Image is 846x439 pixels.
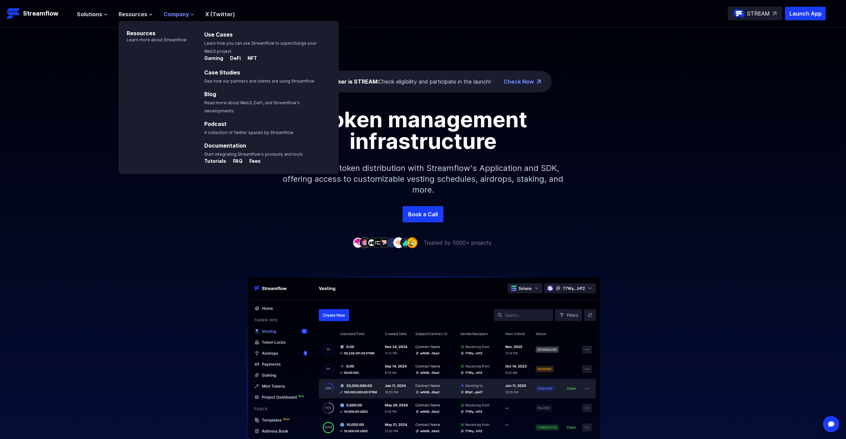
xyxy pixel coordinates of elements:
img: company-8 [400,237,411,248]
p: Gaming [204,55,223,62]
p: FAQ [228,158,242,164]
img: company-5 [380,237,390,248]
a: Blog [204,91,216,97]
button: Launch App [785,7,826,20]
a: DeFi [225,56,242,62]
a: Gaming [204,56,225,62]
a: Streamflow [7,7,70,20]
a: Case Studies [204,69,240,76]
span: Start integrating Streamflow’s products and tools [204,152,303,157]
a: Use Cases [204,31,233,38]
div: Open Intercom Messenger [823,416,839,432]
p: Learn more about Streamflow [119,37,187,43]
a: Podcast [204,120,227,127]
a: X (Twitter) [205,11,235,18]
span: The ticker is STREAM: [319,78,379,85]
span: A collection of Twitter spaces by Streamflow [204,130,293,135]
a: Documentation [204,142,246,149]
a: Fees [244,158,261,165]
span: Solutions [77,10,102,18]
img: streamflow-logo-circle.png [734,8,744,19]
span: See how our partners and clients are using Streamflow [204,79,314,84]
a: Check Now [504,78,534,86]
img: company-1 [353,237,363,248]
a: Tutorials [204,158,228,165]
img: company-9 [407,237,418,248]
a: FAQ [228,158,244,165]
img: Streamflow Logo [7,7,20,20]
img: top-right-arrow.png [537,80,541,84]
img: company-2 [359,237,370,248]
p: NFT [242,55,257,62]
p: Resources [119,21,187,37]
span: Resources [119,10,147,18]
h1: Token management infrastructure [271,109,575,152]
button: Company [164,10,194,18]
span: Read more about Web3, DeFi, and Streamflow’s developments [204,100,300,113]
a: STREAM [728,7,782,20]
p: Trusted by 5000+ projects [424,239,491,247]
img: company-3 [366,237,377,248]
p: Tutorials [204,158,226,164]
img: company-7 [393,237,404,248]
img: company-6 [386,237,397,248]
p: STREAM [747,9,770,18]
span: Learn how you can use Streamflow to supercharge your Web3 project [204,41,317,54]
div: Check eligibility and participate in the launch! [319,78,491,86]
span: Company [164,10,189,18]
a: Book a Call [403,206,443,222]
a: NFT [242,56,257,62]
p: DeFi [225,55,241,62]
p: Simplify your token distribution with Streamflow's Application and SDK, offering access to custom... [277,152,569,206]
p: Streamflow [23,9,58,18]
img: top-right-arrow.svg [773,12,777,16]
button: Resources [119,10,153,18]
button: Solutions [77,10,108,18]
img: company-4 [373,237,384,248]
